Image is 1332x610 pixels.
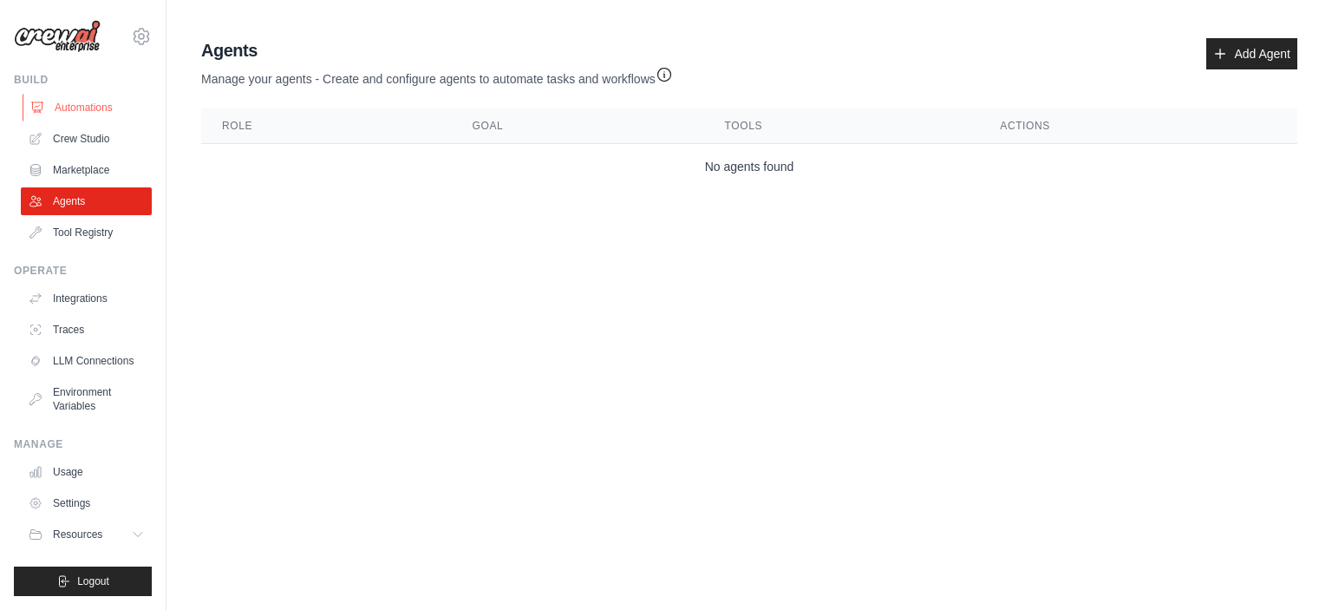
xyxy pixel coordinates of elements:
a: Marketplace [21,156,152,184]
a: Automations [23,94,153,121]
td: No agents found [201,144,1297,190]
th: Actions [979,108,1297,144]
button: Logout [14,567,152,596]
a: Add Agent [1206,38,1297,69]
a: Tool Registry [21,219,152,246]
th: Tools [704,108,980,144]
a: Agents [21,187,152,215]
div: Build [14,73,152,87]
th: Goal [452,108,704,144]
span: Logout [77,574,109,588]
a: LLM Connections [21,347,152,375]
th: Role [201,108,452,144]
a: Crew Studio [21,125,152,153]
a: Settings [21,489,152,517]
h2: Agents [201,38,673,62]
p: Manage your agents - Create and configure agents to automate tasks and workflows [201,62,673,88]
a: Usage [21,458,152,486]
a: Environment Variables [21,378,152,420]
div: Operate [14,264,152,278]
a: Traces [21,316,152,344]
span: Resources [53,528,102,541]
img: Logo [14,20,101,53]
div: Manage [14,437,152,451]
button: Resources [21,521,152,548]
a: Integrations [21,285,152,312]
